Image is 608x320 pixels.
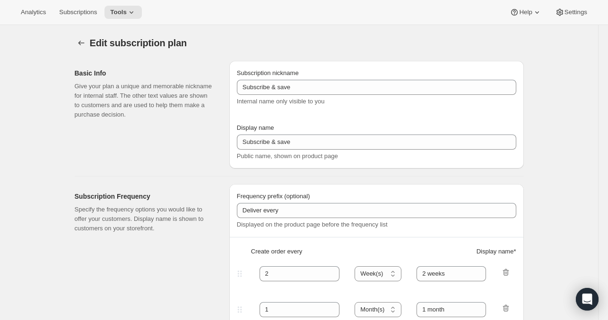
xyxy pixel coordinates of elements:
h2: Subscription Frequency [75,192,214,201]
button: Analytics [15,6,52,19]
p: Specify the frequency options you would like to offer your customers. Display name is shown to cu... [75,205,214,233]
span: Analytics [21,8,46,16]
input: Deliver every [237,203,516,218]
p: Give your plan a unique and memorable nickname for internal staff. The other text values are show... [75,82,214,119]
button: Subscription plans [75,36,88,50]
input: 1 month [417,302,486,317]
span: Subscription nickname [237,69,299,76]
div: Open Intercom Messenger [576,288,599,311]
input: Subscribe & Save [237,135,516,150]
button: Settings [549,6,593,19]
input: Subscribe & Save [237,80,516,95]
span: Display name [237,124,274,131]
span: Settings [565,8,587,16]
span: Public name, shown on product page [237,152,338,160]
span: Create order every [251,247,302,256]
h2: Basic Info [75,68,214,78]
span: Edit subscription plan [90,38,187,48]
span: Tools [110,8,127,16]
span: Subscriptions [59,8,97,16]
span: Display name * [477,247,516,256]
button: Tools [104,6,142,19]
span: Help [519,8,532,16]
span: Frequency prefix (optional) [237,193,310,200]
span: Internal name only visible to you [237,98,325,105]
input: 1 month [417,266,486,281]
button: Help [504,6,547,19]
button: Subscriptions [53,6,103,19]
span: Displayed on the product page before the frequency list [237,221,388,228]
